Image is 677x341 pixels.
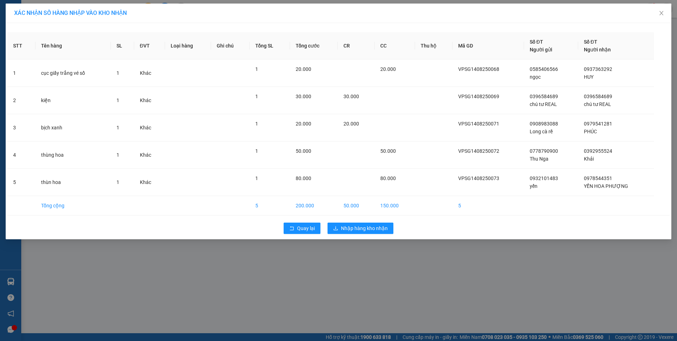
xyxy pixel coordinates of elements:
[35,114,111,141] td: bịch xanh
[14,10,127,16] span: XÁC NHẬN SỐ HÀNG NHẬP VÀO KHO NHẬN
[530,148,558,154] span: 0778790900
[584,148,612,154] span: 0392955524
[530,101,557,107] span: chú tư REAL
[134,60,165,87] td: Khác
[7,169,35,196] td: 5
[530,66,558,72] span: 0585406566
[7,114,35,141] td: 3
[530,94,558,99] span: 0396584689
[458,94,499,99] span: VPSG1408250069
[584,74,593,80] span: HUY
[584,129,597,134] span: PHÚC
[297,224,315,232] span: Quay lại
[458,175,499,181] span: VPSG1408250073
[296,94,311,99] span: 30.000
[453,196,524,216] td: 5
[530,183,537,189] span: yến
[250,32,290,60] th: Tổng SL
[255,148,258,154] span: 1
[255,175,258,181] span: 1
[530,121,558,127] span: 0908983088
[530,39,543,45] span: Số ĐT
[380,66,396,72] span: 20.000
[375,32,415,60] th: CC
[165,32,211,60] th: Loại hàng
[7,60,35,87] td: 1
[290,196,338,216] td: 200.000
[35,32,111,60] th: Tên hàng
[116,97,119,103] span: 1
[111,32,134,60] th: SL
[659,10,664,16] span: close
[134,114,165,141] td: Khác
[652,4,671,23] button: Close
[296,175,311,181] span: 80.000
[343,94,359,99] span: 30.000
[134,141,165,169] td: Khác
[35,87,111,114] td: kiện
[211,32,250,60] th: Ghi chú
[453,32,524,60] th: Mã GD
[584,66,612,72] span: 0937363292
[116,125,119,130] span: 1
[530,175,558,181] span: 0932101483
[284,223,320,234] button: rollbackQuay lại
[35,141,111,169] td: thùng hoa
[255,66,258,72] span: 1
[35,169,111,196] td: thùn hoa
[530,129,553,134] span: Long cà rề
[116,179,119,185] span: 1
[341,224,388,232] span: Nhập hàng kho nhận
[290,32,338,60] th: Tổng cước
[584,39,597,45] span: Số ĐT
[116,70,119,76] span: 1
[116,152,119,158] span: 1
[7,141,35,169] td: 4
[328,223,393,234] button: downloadNhập hàng kho nhận
[530,47,552,52] span: Người gửi
[458,66,499,72] span: VPSG1408250068
[584,101,611,107] span: chú tư REAL
[415,32,452,60] th: Thu hộ
[584,121,612,127] span: 0979541281
[250,196,290,216] td: 5
[584,156,594,162] span: Khải
[584,175,612,181] span: 0978544351
[584,94,612,99] span: 0396584689
[380,148,396,154] span: 50.000
[296,148,311,154] span: 50.000
[296,121,311,127] span: 20.000
[458,121,499,127] span: VPSG1408250071
[289,226,294,231] span: rollback
[343,121,359,127] span: 20.000
[530,156,548,162] span: Thu Nga
[380,175,396,181] span: 80.000
[338,32,375,60] th: CR
[375,196,415,216] td: 150.000
[584,47,611,52] span: Người nhận
[255,121,258,127] span: 1
[35,196,111,216] td: Tổng cộng
[584,183,628,189] span: YẾN HOA PHƯỢNG
[338,196,375,216] td: 50.000
[255,94,258,99] span: 1
[7,32,35,60] th: STT
[134,32,165,60] th: ĐVT
[296,66,311,72] span: 20.000
[35,60,111,87] td: cục giấy trắng vé số
[530,74,541,80] span: ngọc
[458,148,499,154] span: VPSG1408250072
[7,87,35,114] td: 2
[134,169,165,196] td: Khác
[134,87,165,114] td: Khác
[333,226,338,231] span: download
